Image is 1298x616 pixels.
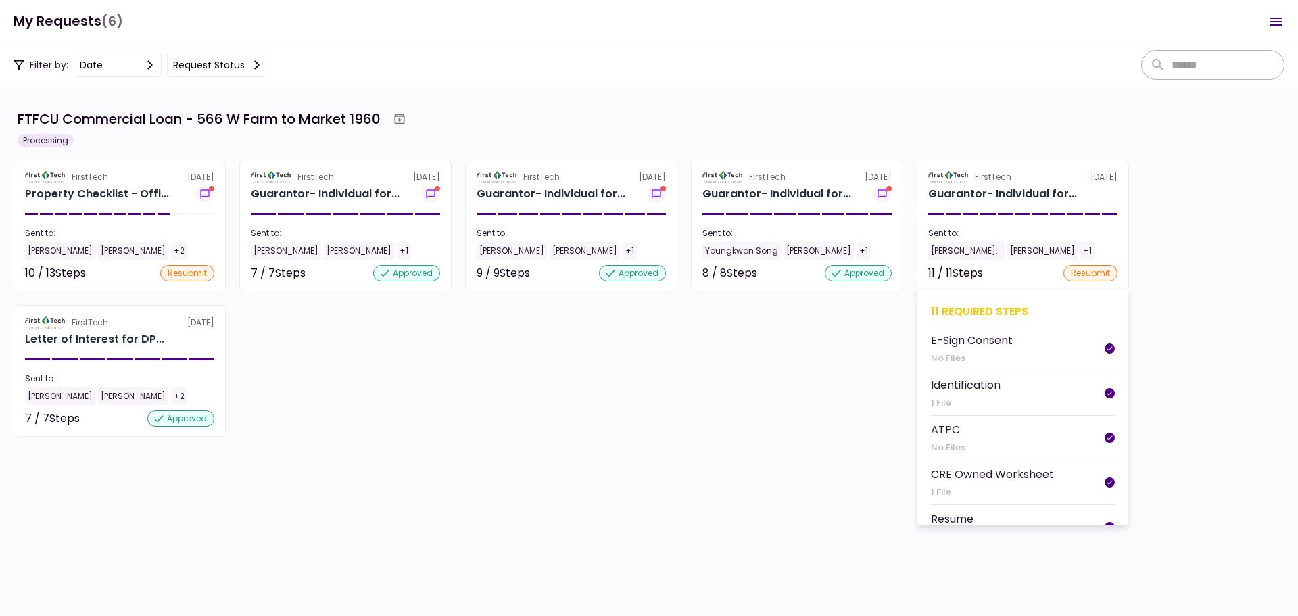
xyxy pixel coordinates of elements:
[599,265,666,281] div: approved
[25,316,66,329] img: Partner logo
[25,387,95,405] div: [PERSON_NAME]
[931,421,965,438] div: ATPC
[167,53,268,77] button: Request status
[825,265,892,281] div: approved
[477,227,666,239] div: Sent to:
[647,186,666,202] button: show-messages
[749,171,786,183] div: FirstTech
[373,265,440,281] div: approved
[523,171,560,183] div: FirstTech
[928,171,969,183] img: Partner logo
[623,242,637,260] div: +1
[171,242,187,260] div: +2
[702,242,781,260] div: Youngkwon Song
[195,186,214,202] button: show-messages
[702,186,851,202] div: Guarantor- Individual for DP REALTY INVESTMENT, LLC Youngkwon Song
[784,242,854,260] div: [PERSON_NAME]
[251,242,321,260] div: [PERSON_NAME]
[928,186,1077,202] div: Guarantor- Individual for DP REALTY INVESTMENT, LLC John Chongshin Kang
[477,265,530,281] div: 9 / 9 Steps
[702,171,744,183] img: Partner logo
[387,107,412,131] button: Archive workflow
[160,265,214,281] div: resubmit
[25,227,214,239] div: Sent to:
[297,171,334,183] div: FirstTech
[80,57,103,72] div: date
[931,396,1001,410] div: 1 File
[171,387,187,405] div: +2
[975,171,1011,183] div: FirstTech
[873,186,892,202] button: show-messages
[931,303,1115,320] div: 11 required steps
[14,7,123,35] h1: My Requests
[931,511,973,527] div: Resume
[931,377,1001,394] div: Identification
[25,331,164,348] div: Letter of Interest for DP REALTY INVESTMENT, LLC 566 W Farm to Market 1960
[1080,242,1095,260] div: +1
[928,242,1005,260] div: [PERSON_NAME]...
[25,373,214,385] div: Sent to:
[25,171,214,183] div: [DATE]
[397,242,411,260] div: +1
[251,227,440,239] div: Sent to:
[251,186,400,202] div: Guarantor- Individual for DP REALTY INVESTMENT, LLC Johnny Yun
[931,332,1013,349] div: E-Sign Consent
[1260,5,1293,38] button: Open menu
[477,171,666,183] div: [DATE]
[251,265,306,281] div: 7 / 7 Steps
[72,316,108,329] div: FirstTech
[324,242,394,260] div: [PERSON_NAME]
[101,7,123,35] span: (6)
[98,387,168,405] div: [PERSON_NAME]
[25,242,95,260] div: [PERSON_NAME]
[931,466,1054,483] div: CRE Owned Worksheet
[928,265,983,281] div: 11 / 11 Steps
[18,134,74,147] div: Processing
[477,242,547,260] div: [PERSON_NAME]
[251,171,440,183] div: [DATE]
[25,265,86,281] div: 10 / 13 Steps
[477,186,625,202] div: Guarantor- Individual for DP REALTY INVESTMENT, LLC Paul Kirkley
[1063,265,1117,281] div: resubmit
[251,171,292,183] img: Partner logo
[74,53,162,77] button: date
[98,242,168,260] div: [PERSON_NAME]
[14,53,268,77] div: Filter by:
[931,352,1013,365] div: No Files
[550,242,620,260] div: [PERSON_NAME]
[18,109,381,129] div: FTFCU Commercial Loan - 566 W Farm to Market 1960
[928,227,1117,239] div: Sent to:
[928,171,1117,183] div: [DATE]
[931,485,1054,499] div: 1 File
[702,171,892,183] div: [DATE]
[25,186,169,202] div: Property Checklist - Office Retail for DP REALTY INVESTMENT, LLC 566 W Farm to Market 1960
[147,410,214,427] div: approved
[421,186,440,202] button: show-messages
[1007,242,1078,260] div: [PERSON_NAME]
[931,441,965,454] div: No Files
[72,171,108,183] div: FirstTech
[25,316,214,329] div: [DATE]
[25,171,66,183] img: Partner logo
[857,242,871,260] div: +1
[702,265,757,281] div: 8 / 8 Steps
[25,410,80,427] div: 7 / 7 Steps
[477,171,518,183] img: Partner logo
[702,227,892,239] div: Sent to:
